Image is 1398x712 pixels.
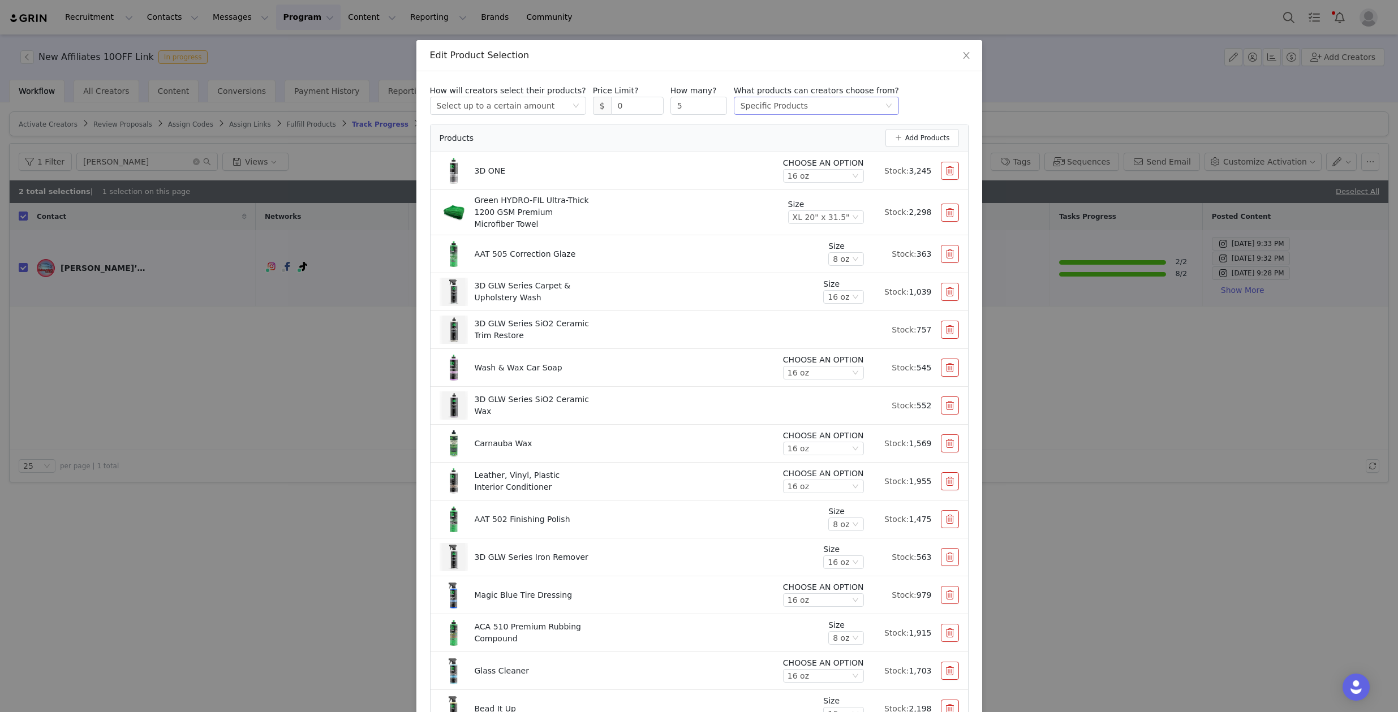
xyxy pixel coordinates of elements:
[475,195,590,230] p: Green HYDRO-FIL Ultra-Thick 1200 GSM Premium Microfiber Towel
[852,672,859,680] i: icon: down
[852,559,859,567] i: icon: down
[783,354,864,366] p: CHOOSE AN OPTION
[873,476,932,487] div: Stock:
[475,621,590,645] p: ACA 510 Premium Rubbing Compound
[909,477,931,486] span: 1,955
[440,505,468,533] img: Product Image
[909,166,931,175] span: 3,245
[440,540,468,575] img: Image Background Blur
[440,429,468,458] img: Product Image
[475,362,562,374] p: Wash & Wax Car Soap
[873,513,932,525] div: Stock:
[440,388,468,424] img: Image Background Blur
[885,102,892,110] i: icon: down
[873,286,932,298] div: Stock:
[909,666,931,675] span: 1,703
[873,551,932,563] div: Stock:
[828,291,849,303] div: 16 oz
[823,278,863,290] p: Size
[475,165,505,177] p: 3D ONE
[788,366,809,379] div: 16 oz
[823,543,863,555] p: Size
[852,445,859,453] i: icon: down
[440,240,468,268] img: Product Image
[788,670,809,682] div: 16 oz
[440,467,468,495] img: Product Image
[828,556,849,568] div: 16 oz
[475,438,532,450] p: Carnauba Wax
[442,278,465,306] img: Product Image
[828,506,863,517] p: Size
[823,695,863,707] p: Size
[962,51,971,60] i: icon: close
[833,518,849,530] div: 8 oz
[573,102,579,110] i: icon: down
[440,132,474,144] span: Products
[852,521,859,529] i: icon: down
[852,483,859,491] i: icon: down
[852,369,859,377] i: icon: down
[852,214,859,222] i: icon: down
[475,469,590,493] p: Leather, Vinyl, Plastic Interior Conditioner
[612,97,663,114] input: Required
[440,657,468,685] img: Product Image
[475,318,590,342] p: 3D GLW Series SiO2 Ceramic Trim Restore
[909,515,931,524] span: 1,475
[873,627,932,639] div: Stock:
[430,85,586,97] p: How will creators select their products?
[909,208,931,217] span: 2,298
[873,362,932,374] div: Stock:
[475,551,588,563] p: 3D GLW Series Iron Remover
[852,256,859,264] i: icon: down
[475,280,590,304] p: 3D GLW Series Carpet & Upholstery Wash
[475,513,570,525] p: AAT 502 Finishing Polish
[873,248,932,260] div: Stock:
[917,553,932,562] span: 563
[852,294,859,301] i: icon: down
[917,363,932,372] span: 545
[440,581,468,609] img: Product Image
[873,324,932,336] div: Stock:
[909,287,931,296] span: 1,039
[917,325,932,334] span: 757
[873,206,932,218] div: Stock:
[917,401,932,410] span: 552
[741,97,808,114] div: Specific Products
[793,211,850,223] div: XL 20" x 31.5"
[873,165,932,177] div: Stock:
[950,40,982,72] button: Close
[440,312,468,348] img: Image Background Blur
[440,157,468,185] img: Product Image
[593,97,611,115] span: $
[885,129,959,147] button: Add Products
[788,594,809,606] div: 16 oz
[917,249,932,258] span: 363
[671,97,726,114] input: Required
[833,253,849,265] div: 8 oz
[734,85,899,97] p: What products can creators choose from?
[440,274,468,310] img: Image Background Blur
[440,353,468,382] img: Product Image
[442,543,465,571] img: Product Image
[475,589,573,601] p: Magic Blue Tire Dressing
[783,157,864,169] p: CHOOSE AN OPTION
[828,619,863,631] p: Size
[788,480,809,493] div: 16 oz
[442,391,465,420] img: Product Image
[593,85,664,97] p: Price Limit?
[475,665,529,677] p: Glass Cleaner
[440,199,468,227] img: Product Image
[917,590,932,599] span: 979
[475,394,590,417] p: 3D GLW Series SiO2 Ceramic Wax
[873,589,932,601] div: Stock:
[783,581,864,593] p: CHOOSE AN OPTION
[783,468,864,480] p: CHOOSE AN OPTION
[442,316,465,344] img: Product Image
[475,248,576,260] p: AAT 505 Correction Glaze
[783,657,864,669] p: CHOOSE AN OPTION
[828,240,863,252] p: Size
[670,85,727,97] p: How many?
[440,619,468,647] img: Product Image
[873,400,932,412] div: Stock:
[783,430,864,442] p: CHOOSE AN OPTION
